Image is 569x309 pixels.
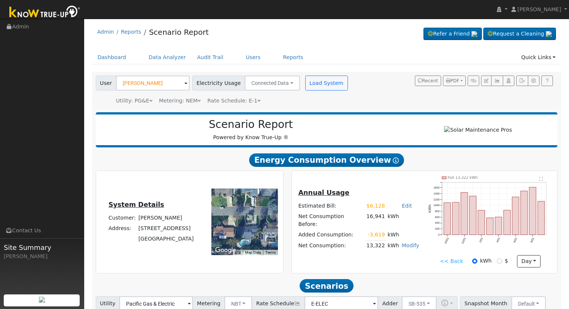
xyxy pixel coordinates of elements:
rect: onclick="" [444,203,450,235]
td: Estimated Bill: [297,201,365,211]
button: day [517,255,540,268]
span: Alias: HE1 [207,98,261,104]
rect: onclick="" [495,217,502,235]
td: 13,322 [365,240,386,251]
input: $ [497,258,502,264]
td: kWh [386,211,420,230]
span: PDF [446,78,459,83]
a: Edit [402,203,412,209]
a: Refer a Friend [423,28,482,40]
td: kWh [386,240,400,251]
text: 400 [435,221,440,224]
td: [GEOGRAPHIC_DATA] [137,234,195,244]
span: Site Summary [4,242,80,253]
button: Map Data [245,250,261,255]
a: Open this area in Google Maps (opens a new window) [213,245,238,255]
u: System Details [108,201,164,208]
text: 1200 [434,198,440,201]
rect: onclick="" [452,202,459,235]
span: Energy Consumption Overview [249,153,404,167]
rect: onclick="" [461,192,468,235]
text: 1400 [434,192,440,195]
td: Customer: [107,213,137,223]
text: 800 [435,209,440,213]
div: [PERSON_NAME] [4,253,80,260]
td: Address: [107,223,137,234]
button: Load System [305,76,348,91]
h2: Scenario Report [103,118,398,131]
a: Audit Trail [192,51,229,64]
text: 6/01 [513,237,518,243]
rect: onclick="" [469,196,476,235]
a: Quick Links [516,51,561,64]
a: Users [240,51,266,64]
text:  [539,177,543,181]
text: 10/01 [444,237,450,244]
rect: onclick="" [529,187,536,235]
td: Added Consumption: [297,230,365,241]
a: Scenario Report [149,28,209,37]
a: Request a Cleaning [483,28,556,40]
text: 600 [435,215,440,219]
a: Dashboard [92,51,132,64]
span: Scenarios [300,279,353,293]
text: 4/01 [496,237,501,243]
u: Annual Usage [298,189,349,196]
button: Generate Report Link [468,76,479,86]
a: Terms (opens in new tab) [265,250,276,254]
span: Electricity Usage [192,76,245,91]
a: Reports [121,29,141,35]
td: kWh [386,230,400,241]
input: Select a User [116,76,190,91]
a: << Back [440,257,463,265]
img: retrieve [39,297,45,303]
text: Pull 13,322 kWh [448,175,478,180]
img: Google [213,245,238,255]
span: User [96,76,116,91]
a: Data Analyzer [143,51,192,64]
img: Know True-Up [6,4,84,21]
img: Solar Maintenance Pros [444,126,512,134]
text: 1600 [434,186,440,189]
label: kWh [480,257,492,265]
input: kWh [472,258,477,264]
td: -3,619 [365,230,386,241]
div: Utility: PG&E [116,97,153,105]
span: [PERSON_NAME] [517,6,561,12]
a: Modify [402,242,419,248]
button: Edit User [481,76,492,86]
text: kWh [428,205,432,213]
rect: onclick="" [487,218,493,235]
text: 1000 [434,204,440,207]
td: Net Consumption Before: [297,211,365,230]
text: 200 [435,227,440,230]
a: Admin [97,29,114,35]
button: Login As [503,76,514,86]
button: Settings [528,76,539,86]
img: retrieve [471,31,477,37]
rect: onclick="" [504,210,510,235]
td: Net Consumption: [297,240,365,251]
text: 12/01 [461,237,467,244]
a: Help Link [541,76,553,86]
td: [PERSON_NAME] [137,213,195,223]
button: Keyboard shortcuts [235,250,240,255]
td: $6,128 [365,201,386,211]
button: Connected Data [245,76,300,91]
label: $ [505,257,508,265]
button: Export Interval Data [516,76,528,86]
rect: onclick="" [478,210,485,235]
button: PDF [443,76,466,86]
td: 16,941 [365,211,386,230]
img: retrieve [546,31,552,37]
div: Metering: NEM [159,97,201,105]
rect: onclick="" [538,201,545,235]
text: 0 [438,233,440,236]
rect: onclick="" [521,191,527,235]
div: Powered by Know True-Up ® [100,118,403,141]
i: Show Help [393,157,399,163]
a: Reports [278,51,309,64]
text: 8/01 [530,237,535,243]
button: Multi-Series Graph [491,76,503,86]
td: [STREET_ADDRESS] [137,223,195,234]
